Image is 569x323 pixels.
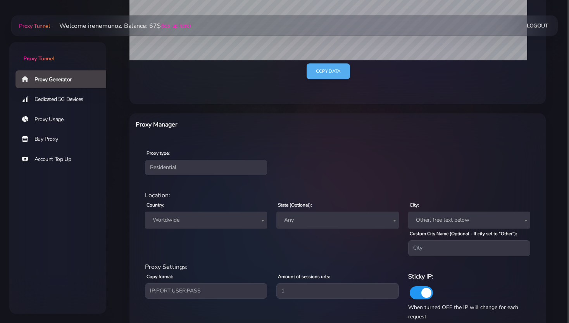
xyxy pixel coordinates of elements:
label: Custom City Name (Optional - If city set to "Other"): [410,230,517,237]
iframe: Webchat Widget [455,197,559,313]
span: Any [281,215,394,226]
label: Amount of sessions urls: [278,273,330,280]
a: Proxy Usage [16,111,112,128]
span: Other, free text below [408,212,530,229]
a: Account Top Up [16,150,112,168]
span: Other, free text below [413,215,526,226]
h6: Proxy Manager [136,120,367,130]
span: Worldwide [150,215,262,226]
h6: Sticky IP: [408,272,530,282]
label: State (Optional): [278,202,312,208]
span: Worldwide [145,212,267,229]
label: Proxy type: [147,150,170,157]
label: Country: [147,202,164,208]
a: Logout [527,19,548,33]
span: Proxy Tunnel [23,55,54,62]
span: When turned OFF the IP will change for each request. [408,304,518,320]
a: Proxy Tunnel [17,20,50,32]
a: (top-up here) [161,22,191,30]
a: Buy Proxy [16,130,112,148]
a: Copy data [307,63,350,79]
input: City [408,240,530,256]
div: Location: [140,191,535,200]
a: Proxy Tunnel [9,42,106,63]
li: Welcome irenemunoz. Balance: 67$ [50,21,191,31]
label: Copy format: [147,273,173,280]
label: City: [410,202,419,208]
div: Proxy Settings: [140,262,535,272]
span: Any [276,212,398,229]
a: Proxy Generator [16,70,112,88]
a: Dedicated 5G Devices [16,91,112,108]
span: Proxy Tunnel [19,22,50,30]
